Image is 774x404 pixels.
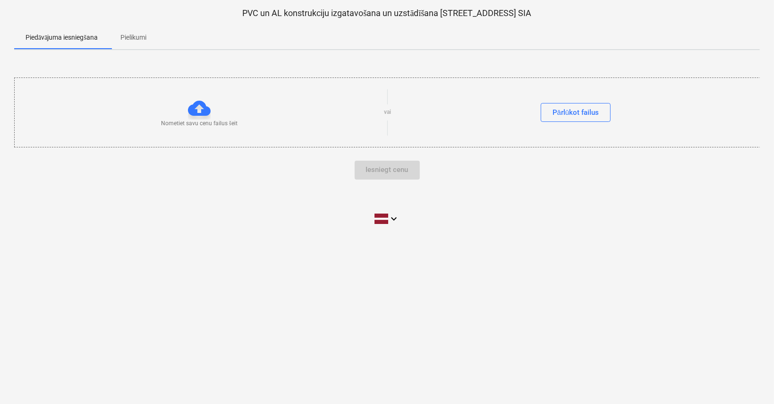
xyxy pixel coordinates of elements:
[553,106,599,119] div: Pārlūkot failus
[541,103,611,122] button: Pārlūkot failus
[14,8,760,19] p: PVC un AL konstrukciju izgatavošana un uzstādīšana [STREET_ADDRESS] SIA
[14,77,761,147] div: Nometiet savu cenu failus šeitvaiPārlūkot failus
[384,108,391,116] p: vai
[388,213,400,224] i: keyboard_arrow_down
[120,33,146,43] p: Pielikumi
[26,33,98,43] p: Piedāvājuma iesniegšana
[161,120,238,128] p: Nometiet savu cenu failus šeit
